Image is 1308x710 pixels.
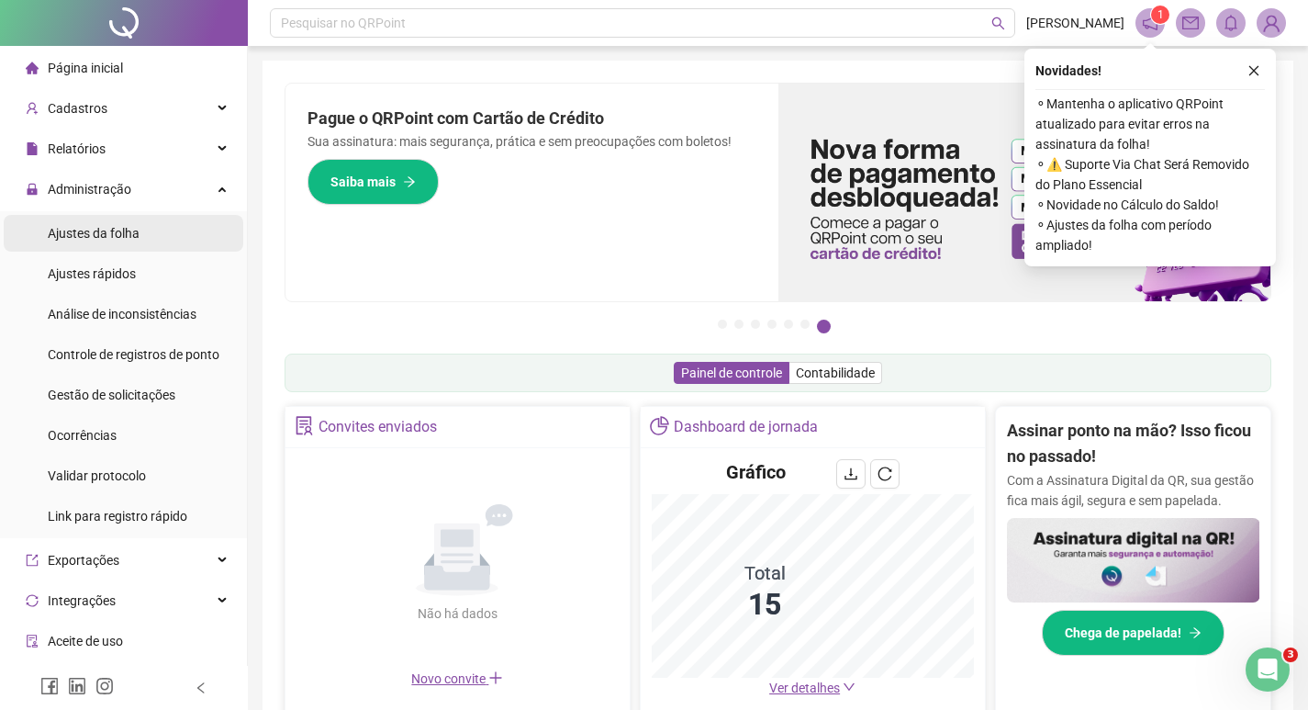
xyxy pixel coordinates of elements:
[195,682,207,694] span: left
[650,416,669,435] span: pie-chart
[1258,9,1285,37] img: 62853
[844,467,858,481] span: download
[48,182,131,197] span: Administração
[1026,13,1124,33] span: [PERSON_NAME]
[26,142,39,155] span: file
[1035,94,1265,154] span: ⚬ Mantenha o aplicativo QRPoint atualizado para evitar erros na assinatura da folha!
[411,671,503,686] span: Novo convite
[1247,64,1260,77] span: close
[784,320,793,329] button: 5
[674,411,818,443] div: Dashboard de jornada
[48,509,187,524] span: Link para registro rápido
[734,320,743,329] button: 2
[48,61,123,75] span: Página inicial
[48,266,136,281] span: Ajustes rápidos
[796,366,875,380] span: Contabilidade
[1189,626,1202,639] span: arrow-right
[330,172,396,192] span: Saiba mais
[48,388,175,402] span: Gestão de solicitações
[769,681,855,695] a: Ver detalhes down
[48,226,140,241] span: Ajustes da folha
[48,553,119,568] span: Exportações
[1042,610,1224,656] button: Chega de papelada!
[48,347,219,362] span: Controle de registros de ponto
[295,416,314,435] span: solution
[26,635,39,648] span: audit
[1142,15,1158,31] span: notification
[68,677,86,695] span: linkedin
[26,102,39,115] span: user-add
[488,671,503,685] span: plus
[991,17,1005,30] span: search
[726,459,786,485] h4: Gráfico
[1035,61,1101,81] span: Novidades !
[843,681,855,693] span: down
[1157,8,1164,21] span: 1
[718,320,727,329] button: 1
[1182,15,1199,31] span: mail
[307,131,756,152] p: Sua assinatura: mais segurança, prática e sem preocupações com boletos!
[1151,6,1169,24] sup: 1
[95,677,114,695] span: instagram
[319,411,437,443] div: Convites enviados
[1246,648,1290,692] iframe: Intercom live chat
[26,554,39,567] span: export
[800,320,810,329] button: 6
[403,175,416,188] span: arrow-right
[1223,15,1239,31] span: bell
[48,593,116,608] span: Integrações
[48,307,196,321] span: Análise de inconsistências
[1007,470,1260,511] p: Com a Assinatura Digital da QR, sua gestão fica mais ágil, segura e sem papelada.
[48,428,117,443] span: Ocorrências
[26,183,39,196] span: lock
[767,320,777,329] button: 4
[769,681,840,695] span: Ver detalhes
[1065,623,1181,643] span: Chega de papelada!
[40,677,59,695] span: facebook
[817,320,831,333] button: 7
[778,84,1271,301] img: banner%2F096dab35-e1a4-4d07-87c2-cf089f3812bf.png
[1007,418,1260,470] h2: Assinar ponto na mão? Isso ficou no passado!
[307,159,439,205] button: Saiba mais
[48,634,123,648] span: Aceite de uso
[1007,518,1260,603] img: banner%2F02c71560-61a6-44d4-94b9-c8ab97240462.png
[1035,215,1265,255] span: ⚬ Ajustes da folha com período ampliado!
[48,101,107,116] span: Cadastros
[26,594,39,607] span: sync
[751,320,760,329] button: 3
[48,141,106,156] span: Relatórios
[1035,195,1265,215] span: ⚬ Novidade no Cálculo do Saldo!
[1283,648,1298,662] span: 3
[307,106,756,131] h2: Pague o QRPoint com Cartão de Crédito
[1035,154,1265,195] span: ⚬ ⚠️ Suporte Via Chat Será Removido do Plano Essencial
[681,366,782,380] span: Painel de controle
[26,62,39,74] span: home
[373,603,542,624] div: Não há dados
[48,468,146,483] span: Validar protocolo
[878,467,892,481] span: reload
